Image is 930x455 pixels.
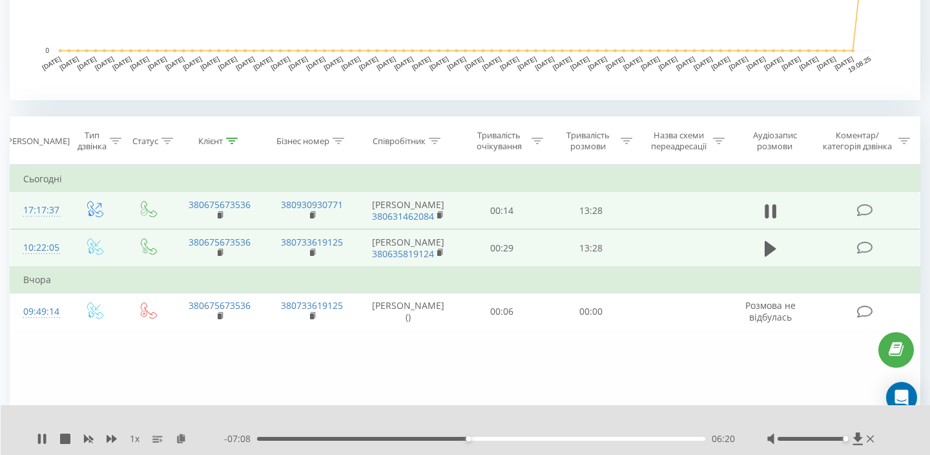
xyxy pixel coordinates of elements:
[458,192,547,229] td: 00:14
[833,55,854,71] text: [DATE]
[647,130,710,152] div: Назва схеми переадресації
[5,136,70,147] div: [PERSON_NAME]
[728,55,749,71] text: [DATE]
[798,55,820,71] text: [DATE]
[458,229,547,268] td: 00:29
[23,299,54,324] div: 09:49:14
[23,235,54,260] div: 10:22:05
[10,267,920,293] td: Вчора
[59,55,80,71] text: [DATE]
[546,229,635,268] td: 13:28
[276,136,329,147] div: Бізнес номер
[745,55,767,71] text: [DATE]
[200,55,221,71] text: [DATE]
[23,198,54,223] div: 17:17:37
[446,55,467,71] text: [DATE]
[745,299,796,323] span: Розмова не відбулась
[10,166,920,192] td: Сьогодні
[164,55,185,71] text: [DATE]
[517,55,538,71] text: [DATE]
[464,55,485,71] text: [DATE]
[886,382,917,413] div: Open Intercom Messenger
[132,136,158,147] div: Статус
[217,55,238,71] text: [DATE]
[411,55,432,71] text: [DATE]
[552,55,573,71] text: [DATE]
[234,55,256,71] text: [DATE]
[546,293,635,330] td: 00:00
[604,55,626,71] text: [DATE]
[466,436,471,441] div: Accessibility label
[198,136,223,147] div: Клієнт
[130,432,139,445] span: 1 x
[45,47,49,54] text: 0
[287,55,309,71] text: [DATE]
[639,55,661,71] text: [DATE]
[458,293,547,330] td: 00:06
[147,55,168,71] text: [DATE]
[94,55,115,71] text: [DATE]
[820,130,895,152] div: Коментар/категорія дзвінка
[712,432,735,445] span: 06:20
[558,130,617,152] div: Тривалість розмови
[657,55,679,71] text: [DATE]
[843,436,849,441] div: Accessibility label
[375,55,397,71] text: [DATE]
[428,55,449,71] text: [DATE]
[358,192,458,229] td: [PERSON_NAME]
[816,55,837,71] text: [DATE]
[129,55,150,71] text: [DATE]
[281,299,343,312] a: 380733619125
[358,293,458,330] td: [PERSON_NAME] ()
[270,55,291,71] text: [DATE]
[281,198,343,211] a: 380930930771
[546,192,635,229] td: 13:28
[189,236,251,248] a: 380675673536
[189,198,251,211] a: 380675673536
[675,55,696,71] text: [DATE]
[305,55,326,71] text: [DATE]
[41,55,62,71] text: [DATE]
[569,55,590,71] text: [DATE]
[393,55,415,71] text: [DATE]
[372,248,434,260] a: 380635819124
[111,55,132,71] text: [DATE]
[358,55,379,71] text: [DATE]
[481,55,502,71] text: [DATE]
[587,55,608,71] text: [DATE]
[710,55,732,71] text: [DATE]
[189,299,251,312] a: 380675673536
[692,55,714,71] text: [DATE]
[340,55,362,71] text: [DATE]
[77,130,107,152] div: Тип дзвінка
[622,55,643,71] text: [DATE]
[781,55,802,71] text: [DATE]
[739,130,810,152] div: Аудіозапис розмови
[534,55,555,71] text: [DATE]
[372,210,434,222] a: 380631462084
[373,136,426,147] div: Співробітник
[358,229,458,268] td: [PERSON_NAME]
[253,55,274,71] text: [DATE]
[499,55,520,71] text: [DATE]
[847,55,873,74] text: 19.08.25
[763,55,784,71] text: [DATE]
[470,130,529,152] div: Тривалість очікування
[323,55,344,71] text: [DATE]
[181,55,203,71] text: [DATE]
[76,55,98,71] text: [DATE]
[224,432,257,445] span: - 07:08
[281,236,343,248] a: 380733619125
